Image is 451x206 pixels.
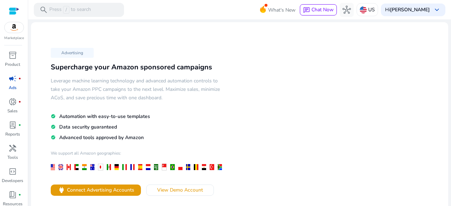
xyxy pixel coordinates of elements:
mat-icon: check_circle [51,113,56,119]
span: Advanced tools approved by Amazon [59,134,144,141]
span: hub [342,6,351,14]
span: book_4 [8,191,17,199]
span: Chat Now [311,6,334,13]
span: Data security guaranteed [59,124,117,130]
p: Press to search [49,6,91,14]
h5: Leverage machine learning technology and advanced automation controls to take your Amazon PPC cam... [51,77,225,102]
span: fiber_manual_record [18,193,21,196]
h3: Supercharge your Amazon sponsored campaigns [51,63,225,71]
img: us.svg [360,6,367,13]
p: Product [5,61,20,68]
span: Connect Advertising Accounts [67,186,134,194]
span: chat [303,7,310,14]
span: donut_small [8,98,17,106]
p: Marketplace [4,36,24,41]
p: Advertising [51,48,94,58]
h4: We support all Amazon geographies: [51,150,225,161]
button: hub [340,3,354,17]
p: US [368,4,375,16]
span: Automation with easy-to-use templates [59,113,150,120]
button: powerConnect Advertising Accounts [51,185,141,196]
span: fiber_manual_record [18,124,21,126]
span: search [39,6,48,14]
span: keyboard_arrow_down [433,6,441,14]
img: amazon.svg [5,22,24,33]
p: Hi [385,7,430,12]
p: Ads [9,85,17,91]
span: View Demo Account [157,186,203,194]
button: View Demo Account [146,185,214,196]
p: Developers [2,177,23,184]
span: inventory_2 [8,51,17,60]
p: Tools [7,154,18,161]
span: / [63,6,69,14]
span: campaign [8,74,17,83]
button: chatChat Now [300,4,337,15]
span: lab_profile [8,121,17,129]
p: Sales [7,108,18,114]
span: handyman [8,144,17,152]
b: [PERSON_NAME] [390,6,430,13]
span: fiber_manual_record [18,100,21,103]
span: code_blocks [8,167,17,176]
span: power [57,186,66,194]
p: Reports [5,131,20,137]
span: What's New [268,4,296,16]
mat-icon: check_circle [51,124,56,130]
span: fiber_manual_record [18,77,21,80]
mat-icon: check_circle [51,135,56,141]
